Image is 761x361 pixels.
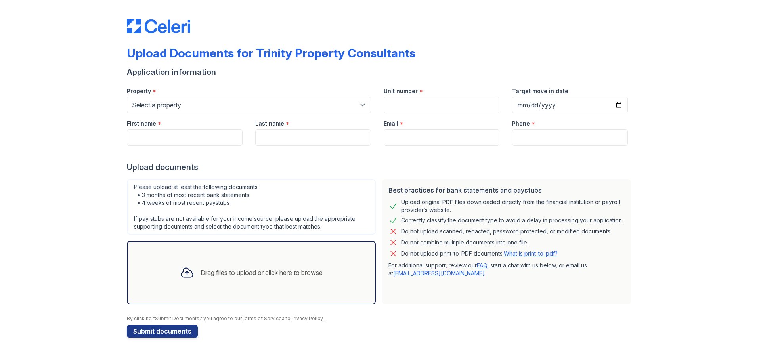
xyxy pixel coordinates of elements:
[127,162,634,173] div: Upload documents
[127,67,634,78] div: Application information
[127,19,190,33] img: CE_Logo_Blue-a8612792a0a2168367f1c8372b55b34899dd931a85d93a1a3d3e32e68fde9ad4.png
[384,120,398,128] label: Email
[127,87,151,95] label: Property
[127,315,634,322] div: By clicking "Submit Documents," you agree to our and
[127,179,376,235] div: Please upload at least the following documents: • 3 months of most recent bank statements • 4 wee...
[127,120,156,128] label: First name
[384,87,418,95] label: Unit number
[477,262,487,269] a: FAQ
[388,262,625,277] p: For additional support, review our , start a chat with us below, or email us at
[401,238,528,247] div: Do not combine multiple documents into one file.
[388,185,625,195] div: Best practices for bank statements and paystubs
[127,46,415,60] div: Upload Documents for Trinity Property Consultants
[201,268,323,277] div: Drag files to upload or click here to browse
[401,216,623,225] div: Correctly classify the document type to avoid a delay in processing your application.
[241,315,282,321] a: Terms of Service
[401,227,612,236] div: Do not upload scanned, redacted, password protected, or modified documents.
[401,198,625,214] div: Upload original PDF files downloaded directly from the financial institution or payroll provider’...
[512,87,568,95] label: Target move in date
[127,325,198,338] button: Submit documents
[401,250,558,258] p: Do not upload print-to-PDF documents.
[512,120,530,128] label: Phone
[255,120,284,128] label: Last name
[291,315,324,321] a: Privacy Policy.
[504,250,558,257] a: What is print-to-pdf?
[393,270,485,277] a: [EMAIL_ADDRESS][DOMAIN_NAME]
